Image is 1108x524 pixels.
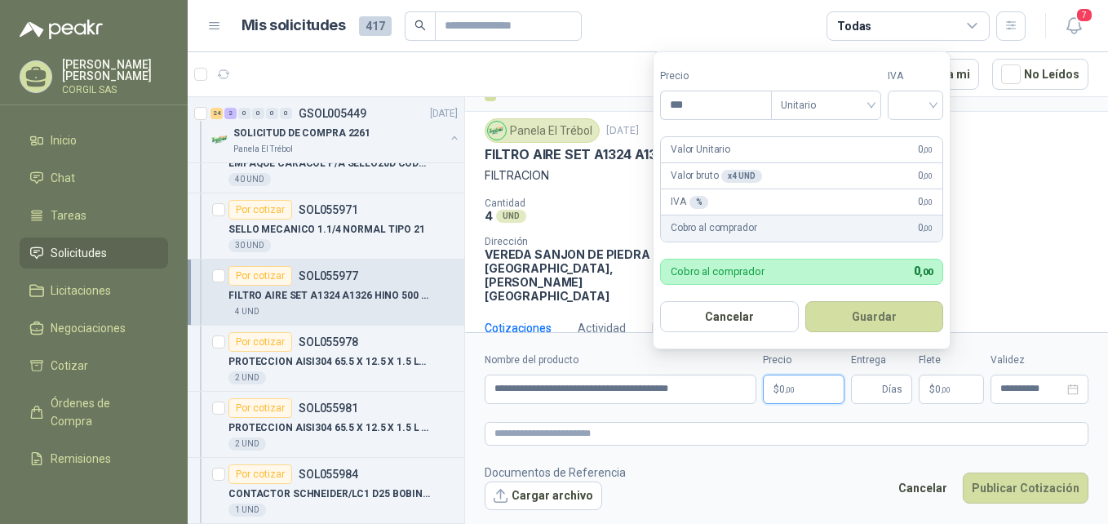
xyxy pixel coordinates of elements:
[781,93,871,118] span: Unitario
[485,146,766,163] p: FILTRO AIRE SET A1324 A1326 HINO 500 FC4
[224,108,237,119] div: 2
[228,504,266,517] div: 1 UND
[963,473,1088,504] button: Publicar Cotización
[485,167,1088,184] p: FILTRACION
[233,143,293,156] p: Panela El Trébol
[228,464,292,484] div: Por cotizar
[578,319,626,337] div: Actividad
[228,437,266,451] div: 2 UND
[923,145,933,154] span: ,00
[228,486,432,502] p: CONTACTOR SCHNEIDER/LC1 D25 BOBINA 220 V
[51,450,111,468] span: Remisiones
[211,130,230,149] img: Company Logo
[20,275,168,306] a: Licitaciones
[485,209,493,223] p: 4
[20,20,103,39] img: Logo peakr
[485,464,626,482] p: Documentos de Referencia
[935,384,951,394] span: 0
[188,392,464,458] a: Por cotizarSOL055981PROTECCION AISI304 65.5 X 12.5 X 1.5 L 659,5 MA251786 MH 320274 SMIPACK2 UND
[280,108,292,119] div: 0
[233,126,370,141] p: SOLICITUD DE COMPRA 2261
[51,282,111,300] span: Licitaciones
[228,288,432,304] p: FILTRO AIRE SET A1324 A1326 HINO 500 FC4
[228,156,432,171] p: EMPAQUE CARACOL P/A SELLO20D COD920790005 BOMBA HY-FLO 20A-L2 ITEM 18
[228,420,432,436] p: PROTECCION AISI304 65.5 X 12.5 X 1.5 L 659,5 MA251786 MH 320274 SMIPACK
[485,247,662,303] p: VEREDA SANJON DE PIEDRA [GEOGRAPHIC_DATA] , [PERSON_NAME][GEOGRAPHIC_DATA]
[20,481,168,512] a: Configuración
[671,142,730,158] p: Valor Unitario
[652,319,702,337] div: Mensajes
[20,125,168,156] a: Inicio
[20,388,168,437] a: Órdenes de Compra
[918,168,933,184] span: 0
[228,305,266,318] div: 4 UND
[62,59,168,82] p: [PERSON_NAME] [PERSON_NAME]
[914,264,933,278] span: 0
[923,224,933,233] span: ,00
[238,108,250,119] div: 0
[485,482,602,511] button: Cargar archivo
[299,204,358,215] p: SOL055971
[1059,11,1088,41] button: 7
[919,375,984,404] p: $ 0,00
[228,332,292,352] div: Por cotizar
[299,402,358,414] p: SOL055981
[20,238,168,269] a: Solicitudes
[228,173,271,186] div: 40 UND
[689,196,709,209] div: %
[299,468,358,480] p: SOL055984
[671,194,708,210] p: IVA
[211,104,461,156] a: 24 2 0 0 0 0 GSOL005449[DATE] Company LogoSOLICITUD DE COMPRA 2261Panela El Trébol
[228,200,292,220] div: Por cotizar
[918,220,933,236] span: 0
[266,108,278,119] div: 0
[211,108,223,119] div: 24
[51,394,153,430] span: Órdenes de Compra
[485,236,662,247] p: Dirección
[721,170,761,183] div: x 4 UND
[485,198,696,209] p: Cantidad
[919,353,984,368] label: Flete
[430,106,458,122] p: [DATE]
[785,385,795,394] span: ,00
[941,385,951,394] span: ,00
[660,301,799,332] button: Cancelar
[228,354,432,370] p: PROTECCION AISI304 65.5 X 12.5 X 1.5 L505,3 MA251784 MH320274 SMIPACK
[51,357,88,375] span: Cotizar
[1075,7,1093,23] span: 7
[929,384,935,394] span: $
[62,85,168,95] p: CORGIL SAS
[299,108,366,119] p: GSOL005449
[51,319,126,337] span: Negociaciones
[888,69,943,84] label: IVA
[20,350,168,381] a: Cotizar
[20,200,168,231] a: Tareas
[488,122,506,140] img: Company Logo
[20,443,168,474] a: Remisiones
[889,473,956,504] button: Cancelar
[228,222,425,238] p: SELLO MECANICO 1.1/4 NORMAL TIPO 21
[485,118,600,143] div: Panela El Trébol
[299,270,358,282] p: SOL055977
[763,375,844,404] p: $0,00
[188,458,464,524] a: Por cotizarSOL055984CONTACTOR SCHNEIDER/LC1 D25 BOBINA 220 V1 UND
[299,336,358,348] p: SOL055978
[920,267,933,278] span: ,00
[485,353,756,368] label: Nombre del producto
[188,326,464,392] a: Por cotizarSOL055978PROTECCION AISI304 65.5 X 12.5 X 1.5 L505,3 MA251784 MH320274 SMIPACK2 UND
[188,193,464,260] a: Por cotizarSOL055971SELLO MECANICO 1.1/4 NORMAL TIPO 2130 UND
[359,16,392,36] span: 417
[51,131,77,149] span: Inicio
[923,198,933,206] span: ,00
[51,206,86,224] span: Tareas
[228,398,292,418] div: Por cotizar
[923,171,933,180] span: ,00
[837,17,871,35] div: Todas
[671,168,762,184] p: Valor bruto
[991,353,1088,368] label: Validez
[851,353,912,368] label: Entrega
[20,162,168,193] a: Chat
[228,371,266,384] div: 2 UND
[51,244,107,262] span: Solicitudes
[188,260,464,326] a: Por cotizarSOL055977FILTRO AIRE SET A1324 A1326 HINO 500 FC44 UND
